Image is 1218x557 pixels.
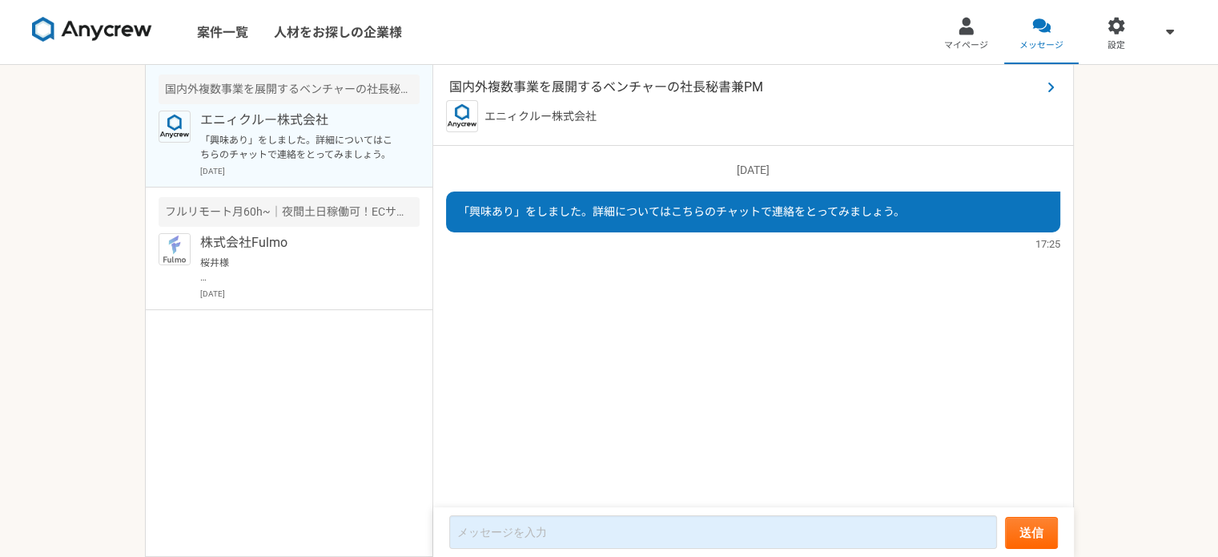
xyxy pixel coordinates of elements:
p: エニィクルー株式会社 [200,111,398,130]
p: 桜井様 お世話になっております。株式会社Fulmo採用担当です。 この度は弊社求人へご興味をお持ちいただきまして誠にありがとうございます。 エントリーいただいたところ大変恐縮ですが、 直近で7月... [200,256,398,285]
img: logo_text_blue_01.png [446,100,478,132]
p: [DATE] [446,162,1060,179]
span: マイページ [944,39,988,52]
img: 8DqYSo04kwAAAAASUVORK5CYII= [32,17,152,42]
button: 送信 [1005,517,1058,549]
span: 国内外複数事業を展開するベンチャーの社長秘書兼PM [449,78,1041,97]
div: フルリモート月60h~｜夜間土日稼働可！ECサイト運営の事務 [159,197,420,227]
span: 設定 [1107,39,1125,52]
p: [DATE] [200,288,420,300]
p: [DATE] [200,165,420,177]
img: icon_01.jpg [159,233,191,265]
img: logo_text_blue_01.png [159,111,191,143]
p: 「興味あり」をしました。詳細についてはこちらのチャットで連絡をとってみましょう。 [200,133,398,162]
span: 17:25 [1035,236,1060,252]
p: エニィクルー株式会社 [484,108,597,125]
span: 「興味あり」をしました。詳細についてはこちらのチャットで連絡をとってみましょう。 [458,205,905,218]
span: メッセージ [1019,39,1063,52]
p: 株式会社Fulmo [200,233,398,252]
div: 国内外複数事業を展開するベンチャーの社長秘書兼PM [159,75,420,104]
